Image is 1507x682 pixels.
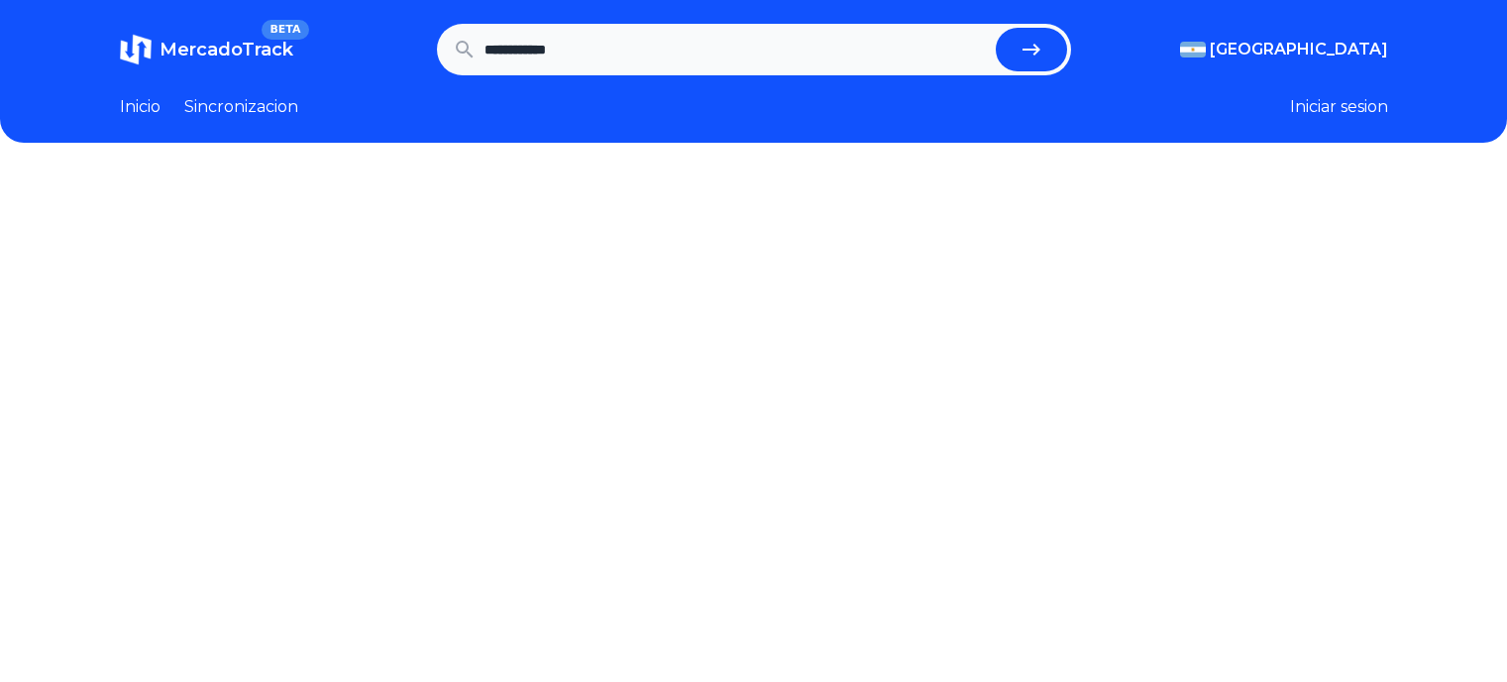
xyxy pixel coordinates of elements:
[120,34,293,65] a: MercadoTrackBETA
[262,20,308,40] span: BETA
[120,95,161,119] a: Inicio
[1180,38,1388,61] button: [GEOGRAPHIC_DATA]
[1290,95,1388,119] button: Iniciar sesion
[1180,42,1206,57] img: Argentina
[160,39,293,60] span: MercadoTrack
[184,95,298,119] a: Sincronizacion
[1210,38,1388,61] span: [GEOGRAPHIC_DATA]
[120,34,152,65] img: MercadoTrack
